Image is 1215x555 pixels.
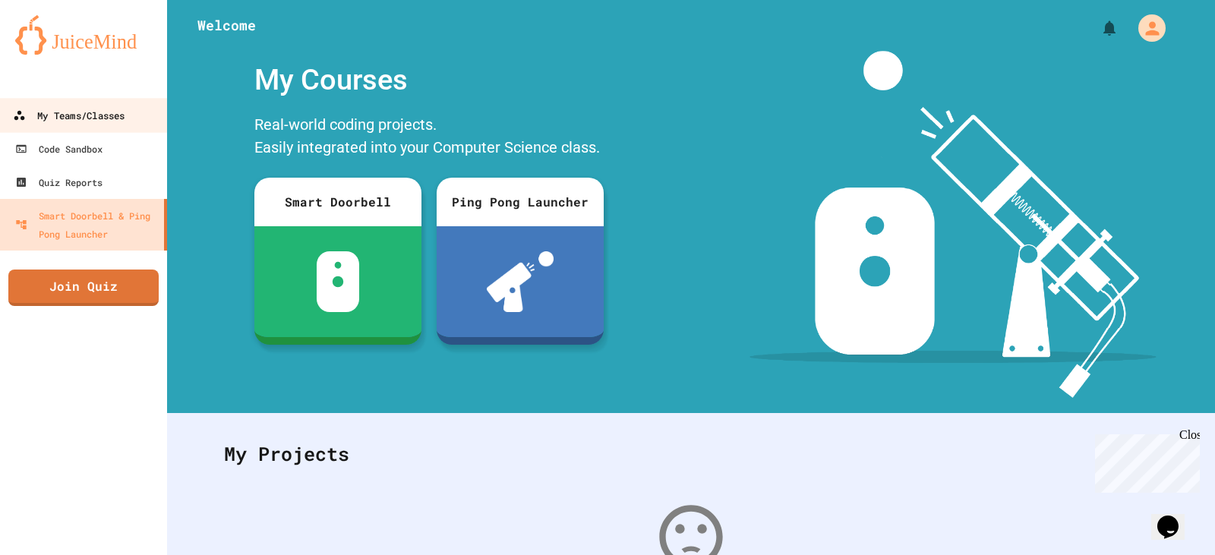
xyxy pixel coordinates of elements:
div: My Notifications [1072,15,1122,41]
img: ppl-with-ball.png [487,251,554,312]
div: Quiz Reports [15,173,103,191]
div: Smart Doorbell [254,178,421,226]
img: sdb-white.svg [317,251,360,312]
div: My Projects [209,424,1173,484]
div: My Teams/Classes [13,106,125,125]
div: My Courses [247,51,611,109]
iframe: chat widget [1089,428,1200,493]
div: Code Sandbox [15,140,103,158]
img: logo-orange.svg [15,15,152,55]
a: Join Quiz [8,270,159,306]
div: Real-world coding projects. Easily integrated into your Computer Science class. [247,109,611,166]
div: Ping Pong Launcher [437,178,604,226]
iframe: chat widget [1151,494,1200,540]
img: banner-image-my-projects.png [750,51,1157,398]
div: Chat with us now!Close [6,6,105,96]
div: Smart Doorbell & Ping Pong Launcher [15,207,158,243]
div: My Account [1122,11,1169,46]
